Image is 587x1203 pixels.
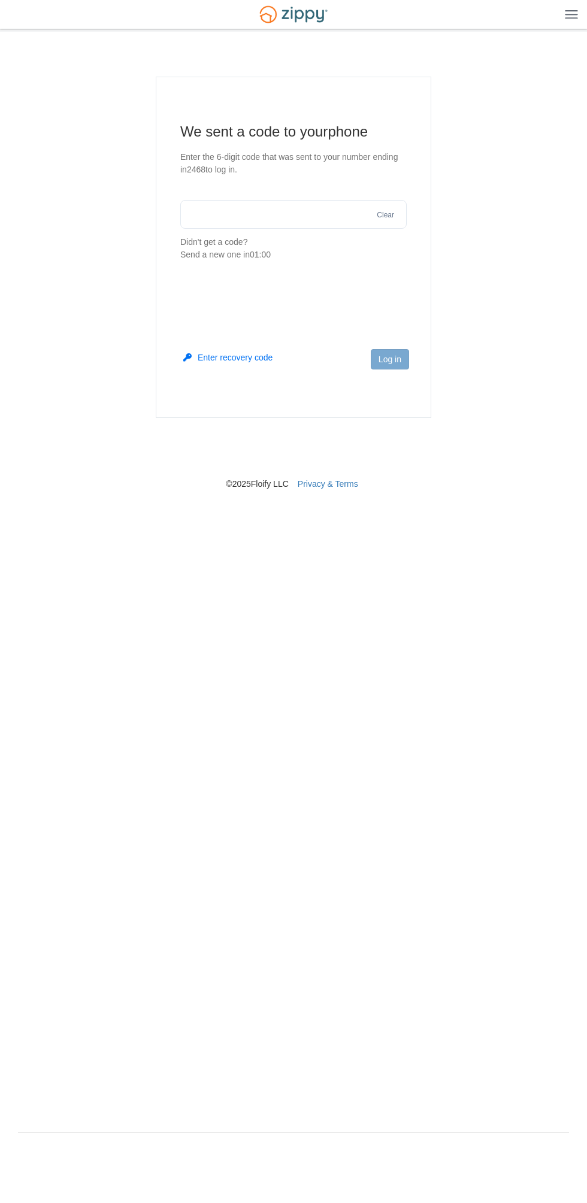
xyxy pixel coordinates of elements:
[371,349,409,369] button: Log in
[18,418,569,490] nav: © 2025 Floify LLC
[565,10,578,19] img: Mobile Dropdown Menu
[180,249,407,261] div: Send a new one in 01:00
[298,479,358,489] a: Privacy & Terms
[252,1,335,29] img: Logo
[180,151,407,176] p: Enter the 6-digit code that was sent to your number ending in 2468 to log in.
[180,236,407,261] p: Didn't get a code?
[180,122,407,141] h1: We sent a code to your phone
[373,210,398,221] button: Clear
[183,351,273,363] button: Enter recovery code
